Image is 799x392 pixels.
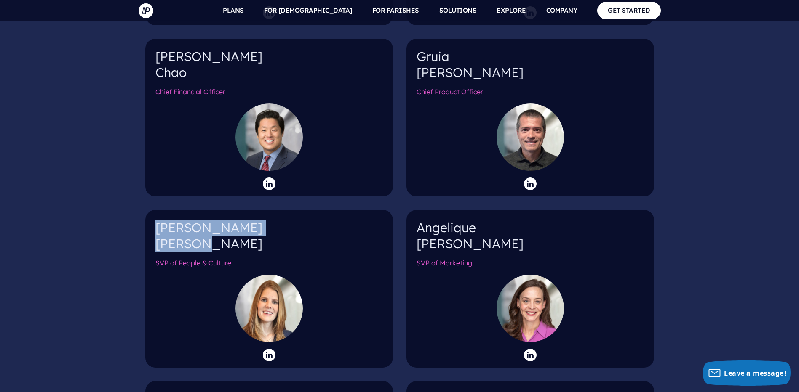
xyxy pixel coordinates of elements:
[155,49,383,87] h4: [PERSON_NAME] Chao
[724,368,786,378] span: Leave a message!
[597,2,661,19] a: GET STARTED
[417,87,644,103] h6: Chief Product Officer
[417,49,644,87] h4: Gruia [PERSON_NAME]
[417,258,644,274] h6: SVP of Marketing
[155,87,383,103] h6: Chief Financial Officer
[155,220,383,258] h4: [PERSON_NAME] [PERSON_NAME]
[417,220,644,258] h4: Angelique [PERSON_NAME]
[703,360,791,386] button: Leave a message!
[155,258,383,274] h6: SVP of People & Culture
